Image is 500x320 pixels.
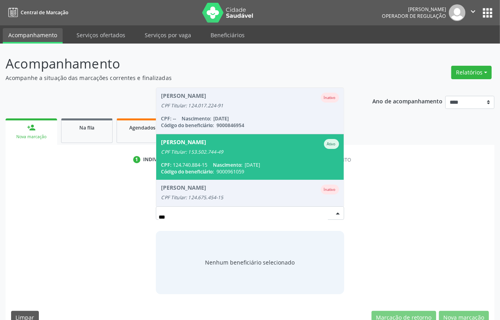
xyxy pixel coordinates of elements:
span: 9000961059 [216,168,244,175]
p: Ano de acompanhamento [372,96,443,106]
span: Agendados [129,124,155,131]
a: Acompanhamento [3,28,63,44]
button: Relatórios [451,66,492,79]
button:  [466,4,481,21]
p: Acompanhamento [6,54,348,74]
i:  [469,7,477,16]
div: 1 [133,156,140,163]
div: CPF Titular: 153.502.744-49 [161,149,339,155]
p: Acompanhe a situação das marcações correntes e finalizadas [6,74,348,82]
span: Na fila [79,124,94,131]
div: 124.740.884-15 [161,162,339,168]
span: Operador de regulação [382,13,446,19]
span: Código do beneficiário: [161,168,214,175]
a: Central de Marcação [6,6,68,19]
span: Nenhum beneficiário selecionado [205,258,295,267]
a: Beneficiários [205,28,250,42]
span: CPF: [161,162,171,168]
div: person_add [27,123,36,132]
small: Ativo [327,141,336,147]
div: [PERSON_NAME] [161,139,206,149]
span: Nascimento: [213,162,242,168]
div: Indivíduo [143,156,170,163]
span: [DATE] [245,162,260,168]
a: Serviços por vaga [139,28,197,42]
img: img [449,4,466,21]
span: Central de Marcação [21,9,68,16]
a: Serviços ofertados [71,28,131,42]
button: apps [481,6,494,20]
div: Nova marcação [11,134,52,140]
div: [PERSON_NAME] [382,6,446,13]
